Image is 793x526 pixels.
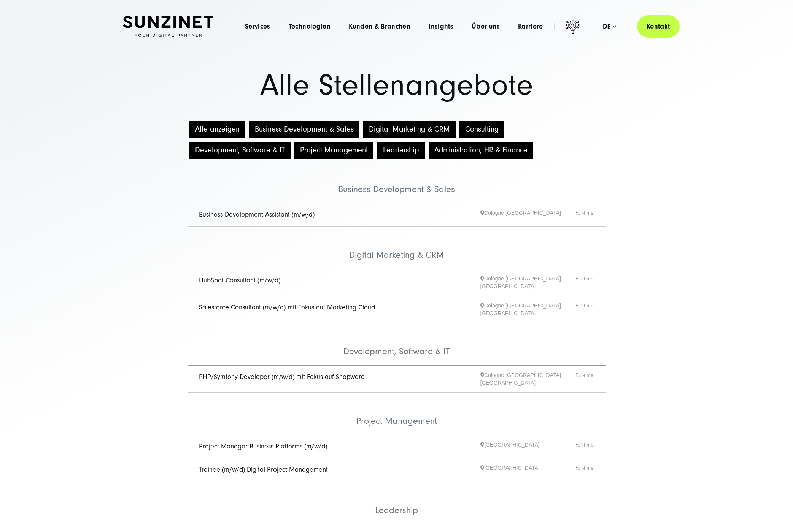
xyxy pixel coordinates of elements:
[363,121,456,138] button: Digital Marketing & CRM
[377,142,425,159] button: Leadership
[480,464,575,476] span: [GEOGRAPHIC_DATA]
[518,23,543,30] a: Karriere
[199,276,280,284] a: HubSpot Consultant (m/w/d)
[199,211,315,219] a: Business Development Assistant (m/w/d)
[575,275,594,290] span: Full-time
[480,371,575,387] span: Cologne [GEOGRAPHIC_DATA] [GEOGRAPHIC_DATA]
[188,393,606,435] li: Project Management
[199,303,375,311] a: Salesforce Consultant (m/w/d) mit Fokus auf Marketing Cloud
[459,121,504,138] button: Consulting
[199,466,328,474] a: Trainee (m/w/d) Digital Project Management
[472,23,500,30] a: Über uns
[249,121,359,138] button: Business Development & Sales
[188,482,606,524] li: Leadership
[199,442,327,450] a: Project Manager Business Platforms (m/w/d)
[188,227,606,269] li: Digital Marketing & CRM
[429,142,533,159] button: Administration, HR & Finance
[575,464,594,476] span: Full-time
[480,441,575,453] span: [GEOGRAPHIC_DATA]
[123,16,213,37] img: SUNZINET Full Service Digital Agentur
[188,323,606,366] li: Development, Software & IT
[245,23,270,30] a: Services
[189,142,291,159] button: Development, Software & IT
[480,275,575,290] span: Cologne [GEOGRAPHIC_DATA] [GEOGRAPHIC_DATA]
[189,121,245,138] button: Alle anzeigen
[575,302,594,317] span: Full-time
[289,23,331,30] a: Technologien
[603,23,616,30] div: de
[575,209,594,221] span: Full-time
[429,23,453,30] a: Insights
[480,302,575,317] span: Cologne [GEOGRAPHIC_DATA] [GEOGRAPHIC_DATA]
[349,23,410,30] a: Kunden & Branchen
[480,209,575,221] span: Cologne [GEOGRAPHIC_DATA]
[188,161,606,203] li: Business Development & Sales
[575,441,594,453] span: Full-time
[575,371,594,387] span: Full-time
[123,71,671,100] h1: Alle Stellenangebote
[294,142,373,159] button: Project Management
[637,15,680,38] a: Kontakt
[199,373,365,381] a: PHP/Symfony Developer (m/w/d) mit Fokus auf Shopware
